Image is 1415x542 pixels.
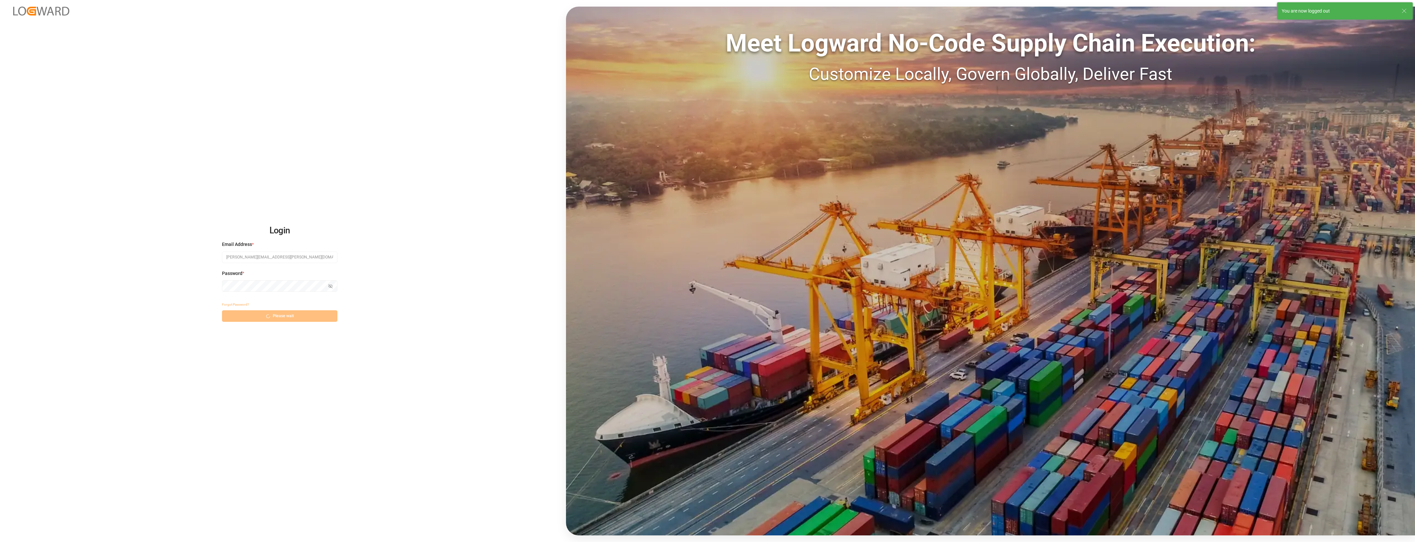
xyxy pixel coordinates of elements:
[13,7,69,16] img: Logward_new_orange.png
[566,25,1415,61] div: Meet Logward No-Code Supply Chain Execution:
[566,61,1415,87] div: Customize Locally, Govern Globally, Deliver Fast
[222,241,252,248] span: Email Address
[1282,8,1395,15] div: You are now logged out
[222,270,242,277] span: Password
[222,220,337,241] h2: Login
[222,252,337,263] input: Enter your email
